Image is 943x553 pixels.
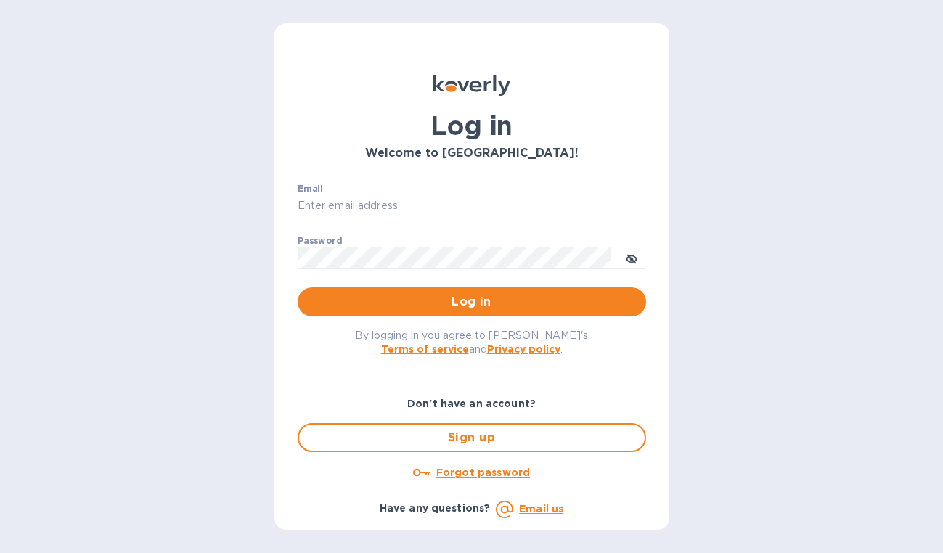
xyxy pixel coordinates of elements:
[380,502,491,514] b: Have any questions?
[309,293,634,311] span: Log in
[298,147,646,160] h3: Welcome to [GEOGRAPHIC_DATA]!
[355,329,588,355] span: By logging in you agree to [PERSON_NAME]'s and .
[519,503,563,515] a: Email us
[436,467,530,478] u: Forgot password
[617,243,646,272] button: toggle password visibility
[298,195,646,217] input: Enter email address
[298,237,342,245] label: Password
[298,287,646,316] button: Log in
[311,429,633,446] span: Sign up
[298,423,646,452] button: Sign up
[407,398,536,409] b: Don't have an account?
[433,75,510,96] img: Koverly
[298,110,646,141] h1: Log in
[298,184,323,193] label: Email
[381,343,469,355] a: Terms of service
[487,343,560,355] a: Privacy policy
